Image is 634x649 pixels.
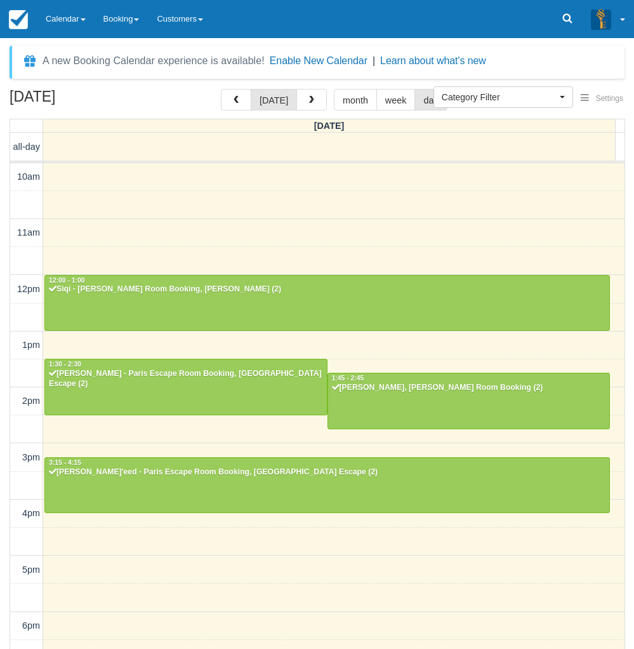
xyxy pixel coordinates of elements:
[48,369,324,389] div: [PERSON_NAME] - Paris Escape Room Booking, [GEOGRAPHIC_DATA] Escape (2)
[332,375,364,382] span: 1:45 - 2:45
[48,284,606,295] div: Siqi - [PERSON_NAME] Room Booking, [PERSON_NAME] (2)
[270,55,367,67] button: Enable New Calendar
[17,227,40,238] span: 11am
[251,89,297,110] button: [DATE]
[22,452,40,462] span: 3pm
[22,620,40,631] span: 6pm
[327,373,611,429] a: 1:45 - 2:45[PERSON_NAME], [PERSON_NAME] Room Booking (2)
[10,89,170,112] h2: [DATE]
[573,90,631,108] button: Settings
[591,9,611,29] img: A3
[9,10,28,29] img: checkfront-main-nav-mini-logo.png
[17,284,40,294] span: 12pm
[44,359,327,415] a: 1:30 - 2:30[PERSON_NAME] - Paris Escape Room Booking, [GEOGRAPHIC_DATA] Escape (2)
[334,89,377,110] button: month
[44,457,610,513] a: 3:15 - 4:15[PERSON_NAME]'eed - Paris Escape Room Booking, [GEOGRAPHIC_DATA] Escape (2)
[373,55,375,66] span: |
[314,121,345,131] span: [DATE]
[49,459,81,466] span: 3:15 - 4:15
[414,89,447,110] button: day
[380,55,486,66] a: Learn about what's new
[442,91,557,104] span: Category Filter
[331,383,607,393] div: [PERSON_NAME], [PERSON_NAME] Room Booking (2)
[48,467,606,478] div: [PERSON_NAME]'eed - Paris Escape Room Booking, [GEOGRAPHIC_DATA] Escape (2)
[22,396,40,406] span: 2pm
[44,275,610,331] a: 12:00 - 1:00Siqi - [PERSON_NAME] Room Booking, [PERSON_NAME] (2)
[49,277,85,284] span: 12:00 - 1:00
[17,171,40,182] span: 10am
[43,53,265,69] div: A new Booking Calendar experience is available!
[376,89,416,110] button: week
[22,565,40,575] span: 5pm
[22,508,40,518] span: 4pm
[433,86,573,108] button: Category Filter
[13,142,40,152] span: all-day
[49,361,81,368] span: 1:30 - 2:30
[22,340,40,350] span: 1pm
[596,94,623,103] span: Settings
